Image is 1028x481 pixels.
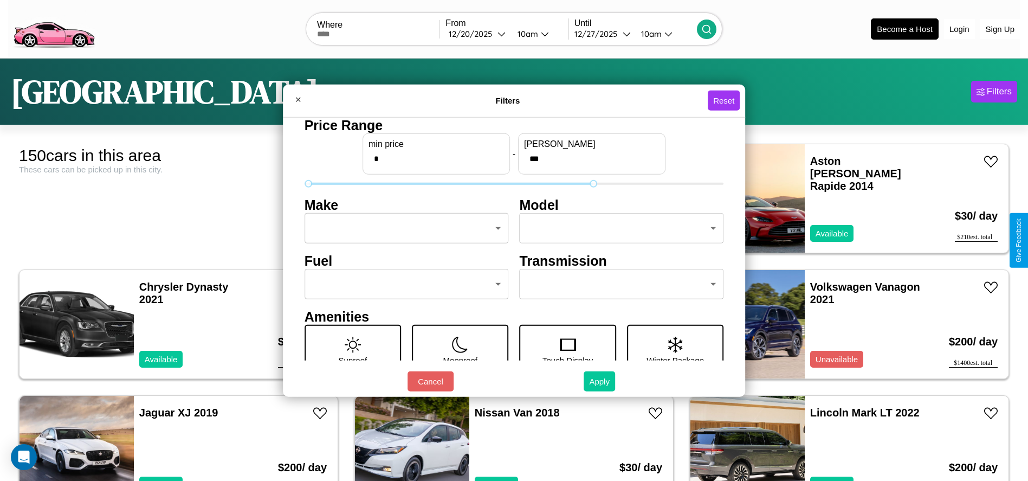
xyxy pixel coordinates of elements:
label: Where [317,20,439,30]
a: Nissan Van 2018 [475,407,560,419]
h4: Amenities [305,309,724,324]
a: Lincoln Mark LT 2022 [810,407,920,419]
div: 12 / 27 / 2025 [574,29,623,39]
div: 10am [512,29,541,39]
h4: Make [305,197,509,213]
div: 12 / 20 / 2025 [449,29,497,39]
a: Aston [PERSON_NAME] Rapide 2014 [810,155,901,192]
div: $ 910 est. total [278,359,327,368]
div: 150 cars in this area [19,146,338,165]
label: min price [368,139,504,149]
h4: Price Range [305,117,724,133]
button: Cancel [408,371,454,392]
a: Jaguar XJ 2019 [139,407,218,419]
div: Open Intercom Messenger [11,444,37,470]
p: Available [816,226,849,241]
h3: $ 200 / day [949,325,998,359]
label: From [445,18,568,28]
div: These cars can be picked up in this city. [19,165,338,174]
div: Give Feedback [1015,219,1023,262]
p: Moonroof [443,352,477,367]
h1: [GEOGRAPHIC_DATA] [11,69,319,114]
button: Apply [584,371,615,392]
div: $ 210 est. total [955,233,998,242]
h4: Transmission [520,253,724,268]
h3: $ 130 / day [278,325,327,359]
div: 10am [636,29,664,39]
img: logo [8,5,99,50]
p: Winter Package [646,352,704,367]
button: Become a Host [871,18,939,40]
h3: $ 30 / day [955,199,998,233]
button: 10am [509,28,568,40]
button: 12/20/2025 [445,28,509,40]
button: Reset [708,91,740,111]
a: Chrysler Dynasty 2021 [139,281,229,305]
button: Sign Up [980,19,1020,39]
p: - [513,146,515,161]
div: $ 1400 est. total [949,359,998,368]
h4: Filters [308,96,708,105]
div: Filters [987,86,1012,97]
button: 10am [632,28,697,40]
p: Sunroof [339,352,367,367]
h4: Model [520,197,724,213]
button: Login [944,19,975,39]
a: Volkswagen Vanagon 2021 [810,281,920,305]
button: Filters [971,81,1017,102]
p: Available [145,352,178,367]
p: Unavailable [816,352,858,367]
h4: Fuel [305,253,509,268]
p: Touch Display [542,352,593,367]
label: Until [574,18,697,28]
label: [PERSON_NAME] [524,139,660,149]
